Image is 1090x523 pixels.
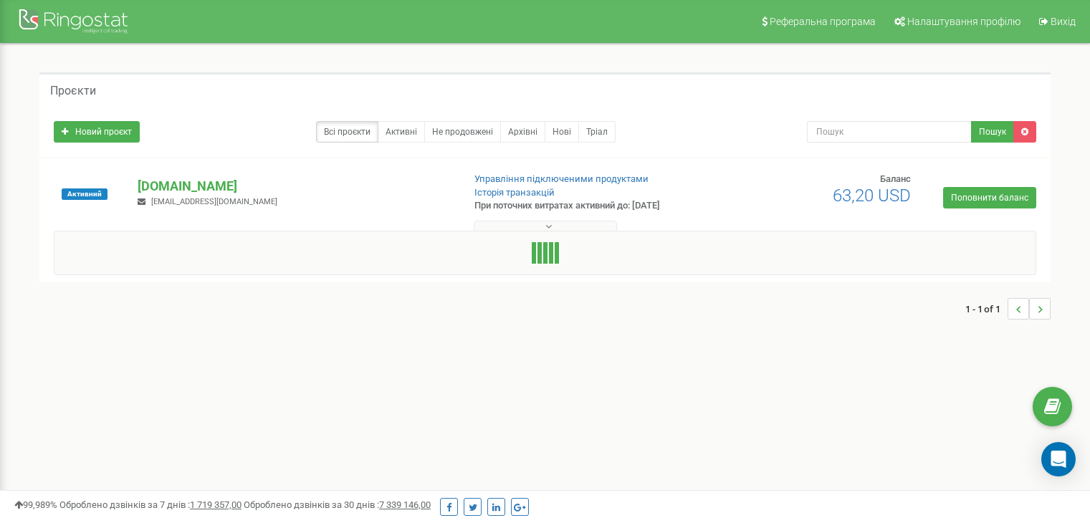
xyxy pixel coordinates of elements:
[965,298,1008,320] span: 1 - 1 of 1
[54,121,140,143] a: Новий проєкт
[379,499,431,510] u: 7 339 146,00
[50,85,96,97] h5: Проєкти
[770,16,876,27] span: Реферальна програма
[833,186,911,206] span: 63,20 USD
[943,187,1036,208] a: Поповнити баланс
[138,177,451,196] p: [DOMAIN_NAME]
[474,187,555,198] a: Історія транзакцій
[474,199,704,213] p: При поточних витратах активний до: [DATE]
[474,173,649,184] a: Управління підключеними продуктами
[807,121,972,143] input: Пошук
[965,284,1051,334] nav: ...
[880,173,911,184] span: Баланс
[378,121,425,143] a: Активні
[907,16,1020,27] span: Налаштування профілю
[316,121,378,143] a: Всі проєкти
[1041,442,1076,476] div: Open Intercom Messenger
[500,121,545,143] a: Архівні
[244,499,431,510] span: Оброблено дзвінків за 30 днів :
[151,197,277,206] span: [EMAIL_ADDRESS][DOMAIN_NAME]
[1051,16,1076,27] span: Вихід
[545,121,579,143] a: Нові
[971,121,1014,143] button: Пошук
[14,499,57,510] span: 99,989%
[578,121,616,143] a: Тріал
[190,499,242,510] u: 1 719 357,00
[62,188,107,200] span: Активний
[59,499,242,510] span: Оброблено дзвінків за 7 днів :
[424,121,501,143] a: Не продовжені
